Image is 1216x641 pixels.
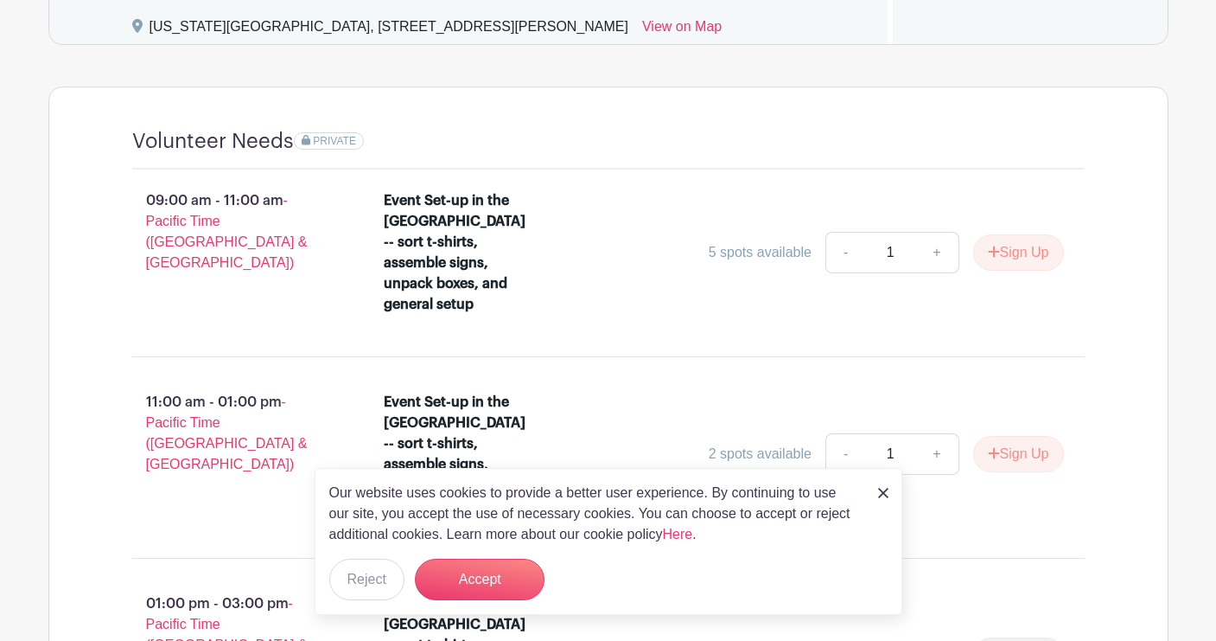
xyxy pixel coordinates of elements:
[313,135,356,147] span: PRIVATE
[915,232,958,273] a: +
[642,16,722,44] a: View on Map
[709,242,812,263] div: 5 spots available
[825,232,865,273] a: -
[973,436,1064,472] button: Sign Up
[915,433,958,475] a: +
[146,193,308,270] span: - Pacific Time ([GEOGRAPHIC_DATA] & [GEOGRAPHIC_DATA])
[132,129,294,154] h4: Volunteer Needs
[663,527,693,542] a: Here
[825,433,865,475] a: -
[329,483,860,545] p: Our website uses cookies to provide a better user experience. By continuing to use our site, you ...
[878,488,888,498] img: close_button-5f87c8562297e5c2d7936805f587ecaba9071eb48480494691a3f1689db116b3.svg
[384,392,533,516] div: Event Set-up in the [GEOGRAPHIC_DATA] -- sort t-shirts, assemble signs, unpack boxes, and general...
[105,385,357,482] p: 11:00 am - 01:00 pm
[415,559,544,600] button: Accept
[105,183,357,280] p: 09:00 am - 11:00 am
[329,559,404,600] button: Reject
[973,234,1064,271] button: Sign Up
[146,394,308,471] span: - Pacific Time ([GEOGRAPHIC_DATA] & [GEOGRAPHIC_DATA])
[150,16,628,44] div: [US_STATE][GEOGRAPHIC_DATA], [STREET_ADDRESS][PERSON_NAME]
[384,190,533,315] div: Event Set-up in the [GEOGRAPHIC_DATA] -- sort t-shirts, assemble signs, unpack boxes, and general...
[709,444,812,465] div: 2 spots available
